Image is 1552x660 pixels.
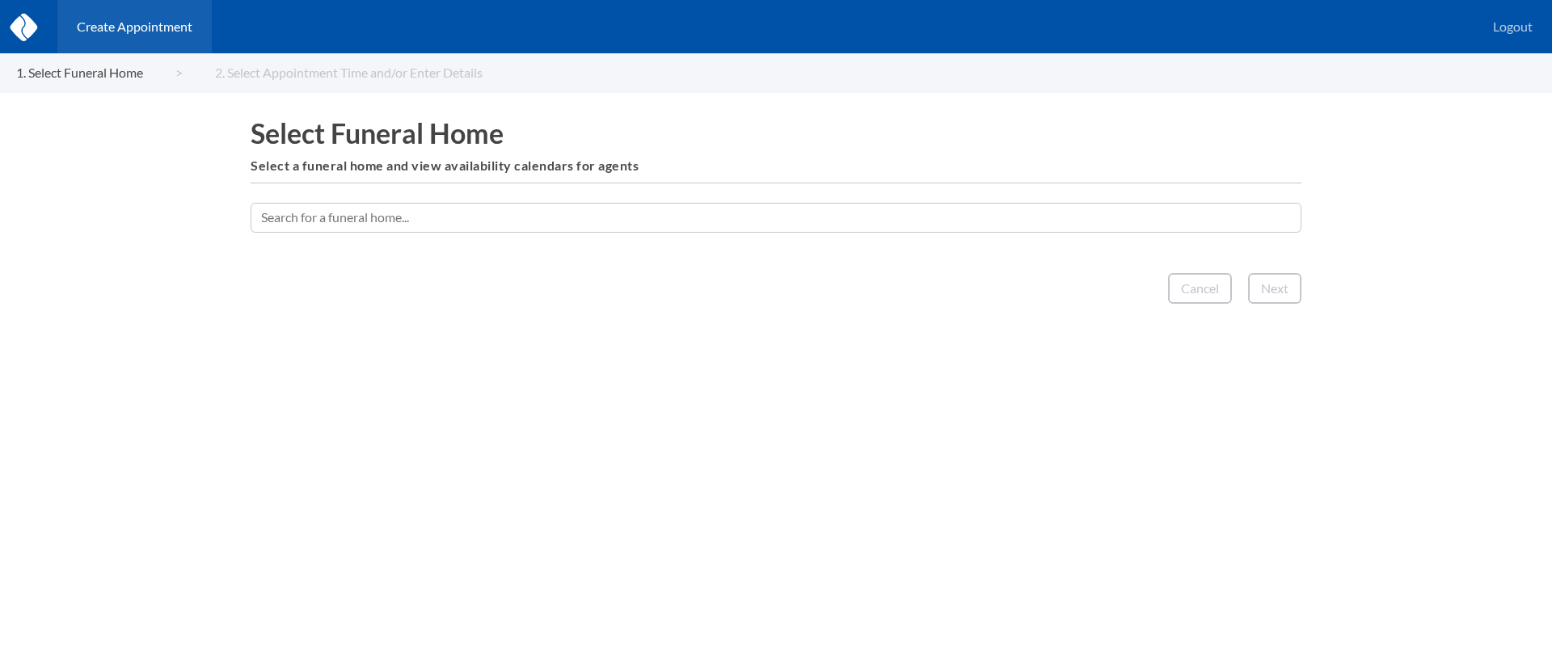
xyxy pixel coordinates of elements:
h6: Select a funeral home and view availability calendars for agents [251,158,1301,173]
h1: Select Funeral Home [251,117,1301,149]
a: 1. Select Funeral Home [16,65,183,80]
button: Cancel [1168,273,1232,304]
button: Next [1248,273,1301,304]
input: Search for a funeral home... [251,203,1301,232]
